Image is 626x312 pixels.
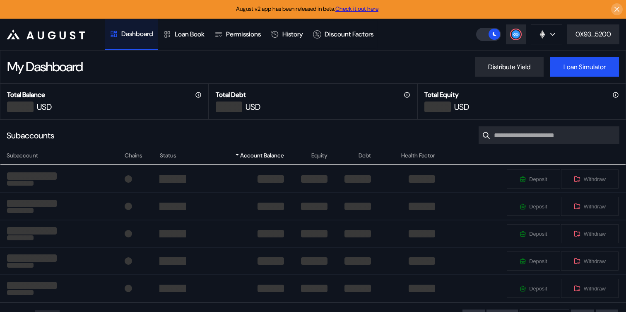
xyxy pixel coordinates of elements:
span: Health Factor [401,151,435,160]
span: Withdraw [584,203,606,210]
a: Discount Factors [308,19,378,50]
a: Check it out here [335,5,378,12]
span: Deposit [529,176,547,182]
div: Discount Factors [325,30,373,39]
button: Withdraw [561,196,619,216]
a: Dashboard [105,19,158,50]
span: Withdraw [584,231,606,237]
div: History [282,30,303,39]
h2: Total Equity [424,90,459,99]
button: Deposit [506,169,560,189]
button: Withdraw [561,224,619,244]
span: Chains [125,151,142,160]
button: Withdraw [561,169,619,189]
a: Permissions [209,19,266,50]
button: Deposit [506,196,560,216]
button: Loan Simulator [550,57,619,77]
a: Loan Book [158,19,209,50]
span: August v2 app has been released in beta. [236,5,378,12]
button: Deposit [506,251,560,271]
span: Deposit [529,203,547,210]
span: Debt [359,151,371,160]
button: Deposit [506,278,560,298]
span: Account Balance [240,151,284,160]
div: Permissions [226,30,261,39]
h2: Total Debt [216,90,246,99]
span: Status [160,151,176,160]
span: Withdraw [584,258,606,264]
div: USD [246,102,260,112]
div: My Dashboard [7,58,82,75]
span: Withdraw [584,285,606,292]
button: Withdraw [561,278,619,298]
a: History [266,19,308,50]
div: USD [37,102,52,112]
span: Deposit [529,231,547,237]
button: Distribute Yield [475,57,544,77]
span: Deposit [529,258,547,264]
img: chain logo [538,30,547,39]
div: Distribute Yield [488,63,530,71]
div: Subaccounts [7,130,54,141]
span: Equity [311,151,327,160]
span: Subaccount [7,151,38,160]
button: 0X93...5200 [567,24,619,44]
div: Loan Book [175,30,205,39]
span: Withdraw [584,176,606,182]
span: Deposit [529,285,547,292]
div: USD [454,102,469,112]
div: Loan Simulator [563,63,606,71]
h2: Total Balance [7,90,45,99]
button: Withdraw [561,251,619,271]
div: 0X93...5200 [575,30,611,39]
div: Dashboard [121,29,153,38]
button: chain logo [531,24,562,44]
button: Deposit [506,224,560,244]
